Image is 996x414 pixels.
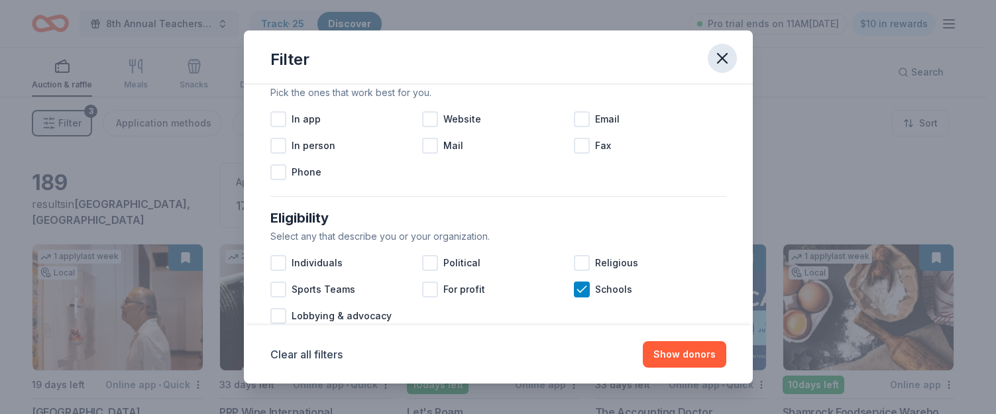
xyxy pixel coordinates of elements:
span: Religious [595,255,638,271]
span: Email [595,111,620,127]
span: Phone [292,164,321,180]
span: Lobbying & advocacy [292,308,392,324]
button: Show donors [643,341,726,368]
span: Website [443,111,481,127]
div: Select any that describe you or your organization. [270,229,726,244]
button: Clear all filters [270,346,343,362]
span: Fax [595,138,611,154]
span: Individuals [292,255,343,271]
div: Filter [270,49,309,70]
span: Sports Teams [292,282,355,297]
span: In app [292,111,321,127]
span: In person [292,138,335,154]
div: Eligibility [270,207,726,229]
span: Mail [443,138,463,154]
div: Pick the ones that work best for you. [270,85,726,101]
span: For profit [443,282,485,297]
span: Schools [595,282,632,297]
span: Political [443,255,480,271]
